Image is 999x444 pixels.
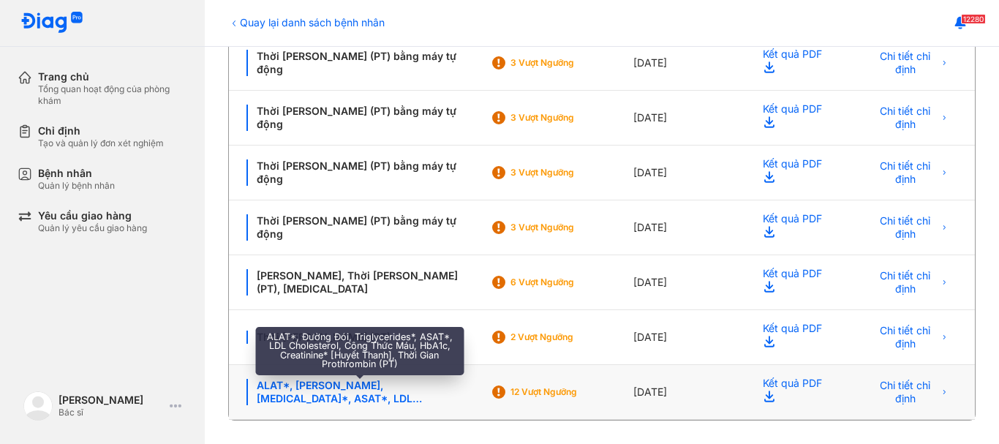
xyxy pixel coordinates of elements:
div: 6 Vượt ngưỡng [510,276,627,288]
div: Thời [PERSON_NAME] (PT) bằng máy tự động [246,214,472,241]
div: Bác sĩ [59,407,164,418]
div: Tổng quan hoạt động của phòng khám [38,83,187,107]
div: Thời [PERSON_NAME] (PT) bằng máy tự động [246,50,472,76]
span: Chi tiết chỉ định [873,379,938,405]
span: Chi tiết chỉ định [873,105,938,131]
button: Chi tiết chỉ định [864,216,957,239]
span: Chi tiết chỉ định [873,324,938,350]
div: Kết quả PDF [745,91,847,146]
span: Chi tiết chỉ định [873,159,938,186]
div: [DATE] [633,146,745,200]
div: 3 Vượt ngưỡng [510,57,627,69]
div: [PERSON_NAME], Thời [PERSON_NAME] (PT), [MEDICAL_DATA] [246,269,472,296]
div: Thời [PERSON_NAME] (PT) bằng máy tự động [246,159,472,186]
div: Tạo và quản lý đơn xét nghiệm [38,138,164,149]
img: logo [23,391,53,421]
div: [DATE] [633,310,745,365]
div: [DATE] [633,91,745,146]
button: Chi tiết chỉ định [864,51,957,75]
div: Thời [PERSON_NAME] (PT) [246,331,472,344]
div: Kết quả PDF [745,255,847,310]
span: Chi tiết chỉ định [873,269,938,296]
div: [DATE] [633,365,745,420]
div: [PERSON_NAME] [59,394,164,407]
button: Chi tiết chỉ định [864,106,957,129]
div: Trang chủ [38,70,187,83]
div: 12 Vượt ngưỡng [510,386,627,398]
button: Chi tiết chỉ định [864,380,957,404]
div: Kết quả PDF [745,36,847,91]
button: Chi tiết chỉ định [864,326,957,349]
div: 3 Vượt ngưỡng [510,222,627,233]
span: Chi tiết chỉ định [873,50,938,76]
div: Quản lý bệnh nhân [38,180,115,192]
div: ALAT*, [PERSON_NAME], [MEDICAL_DATA]*, ASAT*, LDL [MEDICAL_DATA], Công Thức Máu, [MEDICAL_DATA], ... [246,379,472,405]
div: [DATE] [633,36,745,91]
div: 3 Vượt ngưỡng [510,167,627,178]
div: Bệnh nhân [38,167,115,180]
div: Kết quả PDF [745,365,847,420]
div: Chỉ định [38,124,164,138]
div: Thời [PERSON_NAME] (PT) bằng máy tự động [246,105,472,131]
div: Quay lại danh sách bệnh nhân [228,15,385,30]
span: Chi tiết chỉ định [873,214,938,241]
span: 12280 [961,14,986,24]
div: [DATE] [633,255,745,310]
button: Chi tiết chỉ định [864,271,957,294]
div: Kết quả PDF [745,146,847,200]
div: [DATE] [633,200,745,255]
div: Kết quả PDF [745,200,847,255]
div: Yêu cầu giao hàng [38,209,147,222]
div: Kết quả PDF [745,310,847,365]
div: 3 Vượt ngưỡng [510,112,627,124]
button: Chi tiết chỉ định [864,161,957,184]
img: logo [20,12,83,34]
div: Quản lý yêu cầu giao hàng [38,222,147,234]
div: 2 Vượt ngưỡng [510,331,627,343]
